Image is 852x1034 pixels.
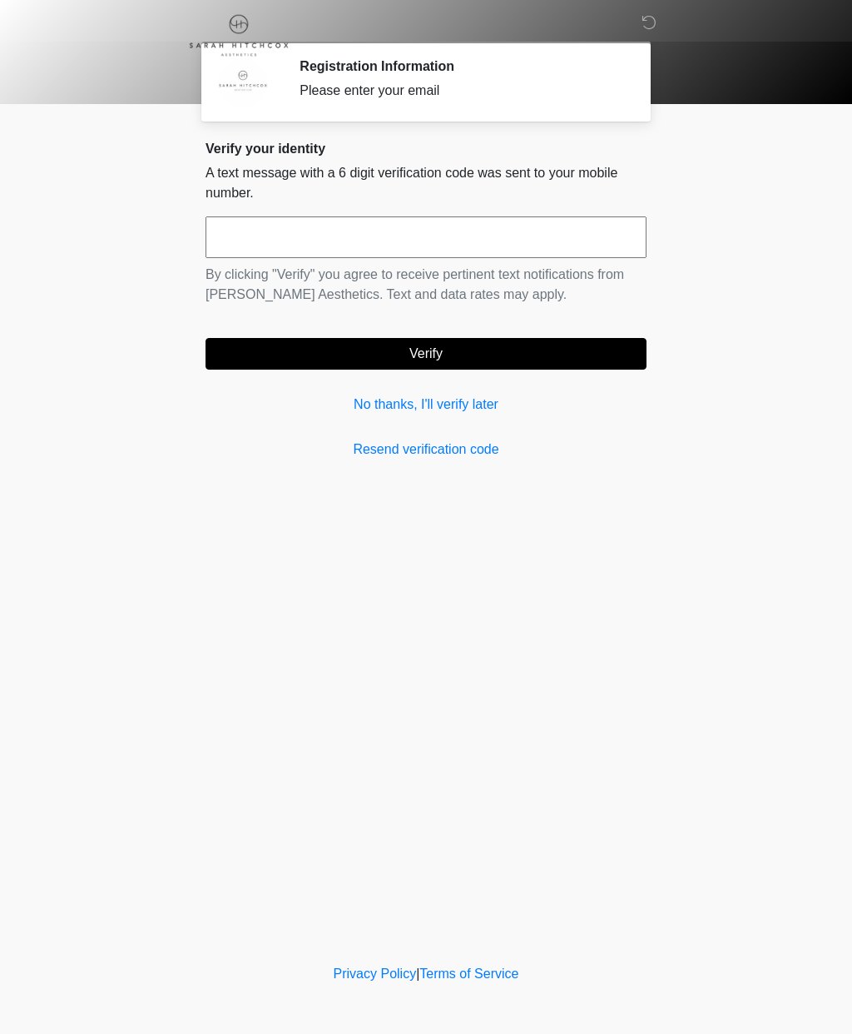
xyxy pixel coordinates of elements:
p: By clicking "Verify" you agree to receive pertinent text notifications from [PERSON_NAME] Aesthet... [206,265,646,305]
p: A text message with a 6 digit verification code was sent to your mobile number. [206,163,646,203]
div: Please enter your email [300,81,622,101]
a: No thanks, I'll verify later [206,395,646,415]
img: Sarah Hitchcox Aesthetics Logo [189,12,289,57]
a: | [416,967,419,981]
img: Agent Avatar [218,58,268,108]
a: Privacy Policy [334,967,417,981]
a: Terms of Service [419,967,518,981]
h2: Verify your identity [206,141,646,157]
button: Verify [206,338,646,370]
a: Resend verification code [206,440,646,460]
